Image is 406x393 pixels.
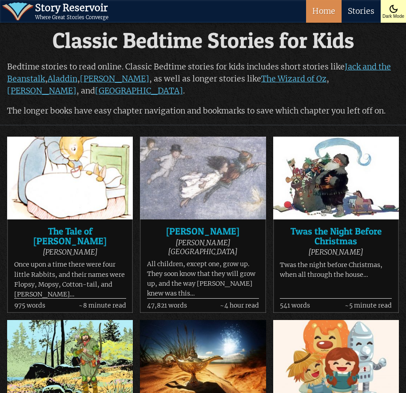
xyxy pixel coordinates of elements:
a: The Wizard of Oz [261,73,326,84]
span: ~4 hour read [220,302,259,309]
span: 975 words [14,302,45,309]
span: ~5 minute read [345,302,392,309]
div: Story Reservoir [35,2,108,14]
div: [PERSON_NAME][GEOGRAPHIC_DATA] [147,238,259,256]
img: Peter Pan [140,137,266,219]
a: [PERSON_NAME] [147,227,259,236]
a: Twas the Night Before Christmas [280,227,392,246]
p: Bedtime stories to read online. Classic Bedtime stories for kids includes short stories like , , ... [7,61,399,97]
span: ~8 minute read [79,302,126,309]
span: 47,821 words [147,302,187,309]
a: Aladdin [48,73,77,84]
img: icon of book with waver spilling out. [2,2,34,20]
p: All children, except one, grow up. They soon know that they will grow up, and the way [PERSON_NAM... [147,259,259,298]
p: Twas the night before Christmas, when all through the house… [280,260,392,280]
a: The Tale of [PERSON_NAME] [14,227,126,246]
div: Dark Mode [382,14,404,19]
div: [PERSON_NAME] [280,247,392,256]
img: Twas the Night Before Christmas [273,137,399,219]
a: [GEOGRAPHIC_DATA] [95,85,183,96]
img: The Tale of Peter Rabbit [7,137,133,219]
a: [PERSON_NAME] [7,85,76,96]
h1: Classic Bedtime Stories for Kids [7,29,399,53]
div: Where Great Stories Converge [35,14,108,20]
a: [PERSON_NAME] [80,73,149,84]
img: Turn On Dark Mode [388,4,399,14]
p: The longer books have easy chapter navigation and bookmarks to save which chapter you left off on. [7,105,399,117]
p: Once upon a time there were four little Rabbits, and their names were Flopsy, Mopsy, Cotton-tail,... [14,259,126,299]
div: [PERSON_NAME] [14,247,126,256]
span: 541 words [280,302,310,309]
